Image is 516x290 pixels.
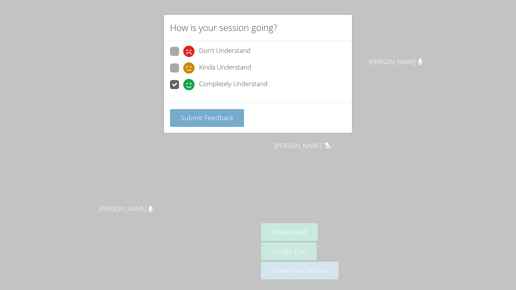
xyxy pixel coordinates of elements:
[170,21,277,34] h2: How is your session going?
[199,79,267,90] span: Completely Understand
[199,62,251,74] span: Kinda Understand
[199,46,250,57] span: Don't Understand
[170,109,244,127] button: Submit Feedback
[181,113,233,122] span: Submit Feedback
